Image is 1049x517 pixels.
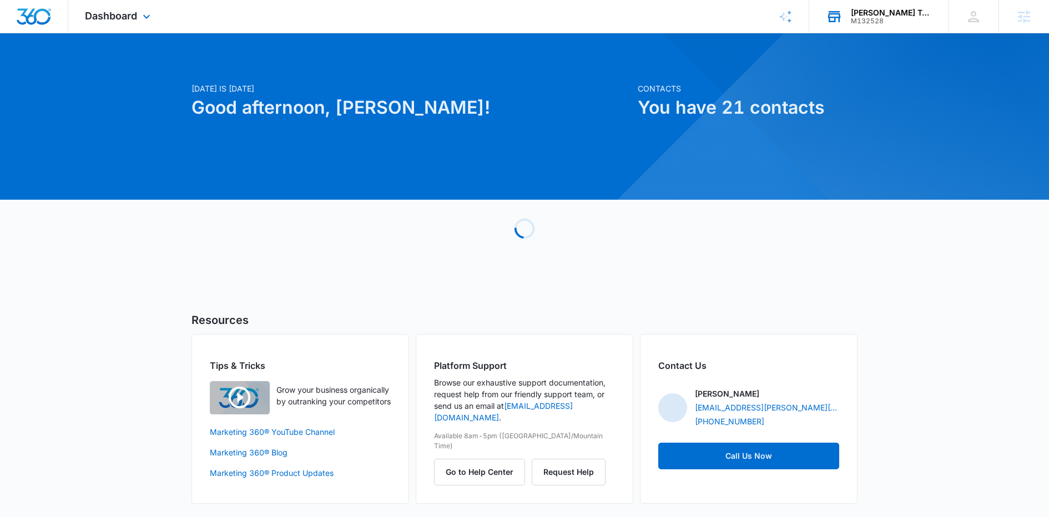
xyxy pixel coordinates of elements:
[638,83,858,94] p: Contacts
[695,402,839,413] a: [EMAIL_ADDRESS][PERSON_NAME][DOMAIN_NAME]
[851,17,932,25] div: account id
[191,83,631,94] p: [DATE] is [DATE]
[434,459,525,485] button: Go to Help Center
[638,94,858,121] h1: You have 21 contacts
[210,447,391,458] a: Marketing 360® Blog
[276,384,391,407] p: Grow your business organically by outranking your competitors
[434,431,615,451] p: Available 8am-5pm ([GEOGRAPHIC_DATA]/Mountain Time)
[191,94,631,121] h1: Good afternoon, [PERSON_NAME]!
[434,467,532,477] a: Go to Help Center
[851,8,932,17] div: account name
[658,359,839,372] h2: Contact Us
[210,359,391,372] h2: Tips & Tricks
[210,426,391,438] a: Marketing 360® YouTube Channel
[658,443,839,469] a: Call Us Now
[210,381,270,414] img: Quick Overview Video
[532,467,606,477] a: Request Help
[85,10,137,22] span: Dashboard
[532,459,606,485] button: Request Help
[191,312,858,328] h5: Resources
[658,393,687,422] img: Cheyenne von Hoene
[434,359,615,372] h2: Platform Support
[695,388,759,399] p: [PERSON_NAME]
[210,467,391,479] a: Marketing 360® Product Updates
[434,377,615,423] p: Browse our exhaustive support documentation, request help from our friendly support team, or send...
[695,415,764,427] a: [PHONE_NUMBER]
